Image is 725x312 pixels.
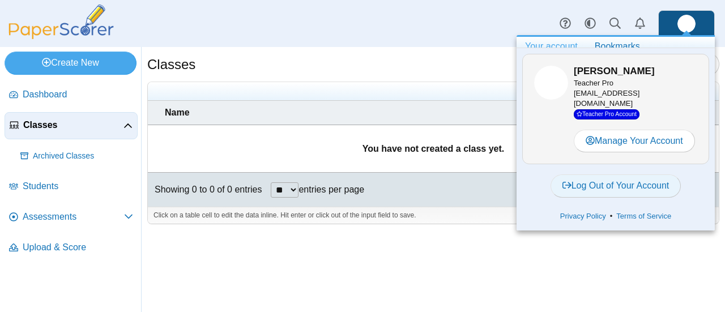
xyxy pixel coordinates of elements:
[586,37,649,56] a: Bookmarks
[534,66,568,100] span: Carlos Chavez
[534,66,568,100] img: ps.rDqCP8QddcV7ZCLx
[517,37,586,56] a: Your account
[5,112,138,139] a: Classes
[556,211,610,222] a: Privacy Policy
[5,52,137,74] a: Create New
[23,88,133,101] span: Dashboard
[551,174,681,197] a: Log Out of Your Account
[574,79,613,87] span: Teacher Pro
[5,5,118,39] img: PaperScorer
[5,204,138,231] a: Assessments
[574,130,695,152] a: Manage Your Account
[5,234,138,262] a: Upload & Score
[5,82,138,109] a: Dashboard
[522,208,709,225] div: •
[628,11,652,36] a: Alerts
[147,55,195,74] h1: Classes
[5,31,118,41] a: PaperScorer
[298,185,364,194] label: entries per page
[677,15,696,33] img: ps.rDqCP8QddcV7ZCLx
[165,108,190,117] span: Name
[23,119,123,131] span: Classes
[362,144,504,153] b: You have not created a class yet.
[574,65,697,78] h3: [PERSON_NAME]
[23,180,133,193] span: Students
[23,211,124,223] span: Assessments
[16,143,138,170] a: Archived Classes
[612,211,675,222] a: Terms of Service
[5,173,138,200] a: Students
[658,10,715,37] a: ps.rDqCP8QddcV7ZCLx
[148,207,719,224] div: Click on a table cell to edit the data inline. Hit enter or click out of the input field to save.
[574,109,639,119] span: Teacher Pro Account
[23,241,133,254] span: Upload & Score
[148,173,262,207] div: Showing 0 to 0 of 0 entries
[33,151,133,162] span: Archived Classes
[574,78,697,119] div: [EMAIL_ADDRESS][DOMAIN_NAME]
[677,15,696,33] span: Carlos Chavez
